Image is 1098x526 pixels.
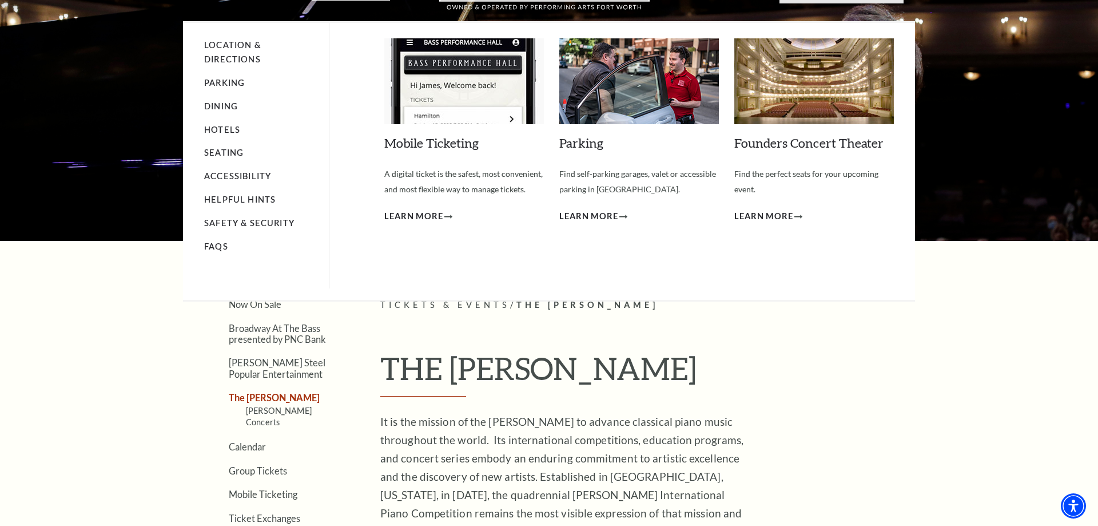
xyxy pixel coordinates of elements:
[734,38,894,124] img: Founders Concert Theater
[734,209,793,224] span: Learn More
[380,350,904,397] h1: THE [PERSON_NAME]
[229,357,325,379] a: [PERSON_NAME] Steel Popular Entertainment
[1061,493,1086,519] div: Accessibility Menu
[380,300,510,310] span: Tickets & Events
[734,135,884,151] a: Founders Concert Theater
[384,167,544,197] p: A digital ticket is the safest, most convenient, and most flexible way to manage tickets.
[229,489,297,500] a: Mobile Ticketing
[229,513,300,524] a: Ticket Exchanges
[229,441,266,452] a: Calendar
[559,38,719,124] img: Parking
[204,78,245,88] a: Parking
[204,125,240,135] a: Hotels
[516,300,658,310] span: The [PERSON_NAME]
[559,209,627,224] a: Learn More Parking
[384,209,443,224] span: Learn More
[204,242,228,251] a: FAQs
[229,323,326,345] a: Broadway At The Bass presented by PNC Bank
[229,392,320,403] a: The [PERSON_NAME]
[384,135,479,151] a: Mobile Ticketing
[559,135,603,151] a: Parking
[204,101,238,111] a: Dining
[246,406,312,427] a: [PERSON_NAME] Concerts
[204,148,244,157] a: Seating
[204,40,261,64] a: Location & Directions
[559,167,719,197] p: Find self-parking garages, valet or accessible parking in [GEOGRAPHIC_DATA].
[204,218,295,228] a: Safety & Security
[384,209,452,224] a: Learn More Mobile Ticketing
[229,465,287,476] a: Group Tickets
[734,167,894,197] p: Find the perfect seats for your upcoming event.
[380,298,904,313] p: /
[559,209,618,224] span: Learn More
[204,195,276,204] a: Helpful Hints
[734,209,802,224] a: Learn More Founders Concert Theater
[204,171,271,181] a: Accessibility
[229,299,281,310] a: Now On Sale
[384,38,544,124] img: Mobile Ticketing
